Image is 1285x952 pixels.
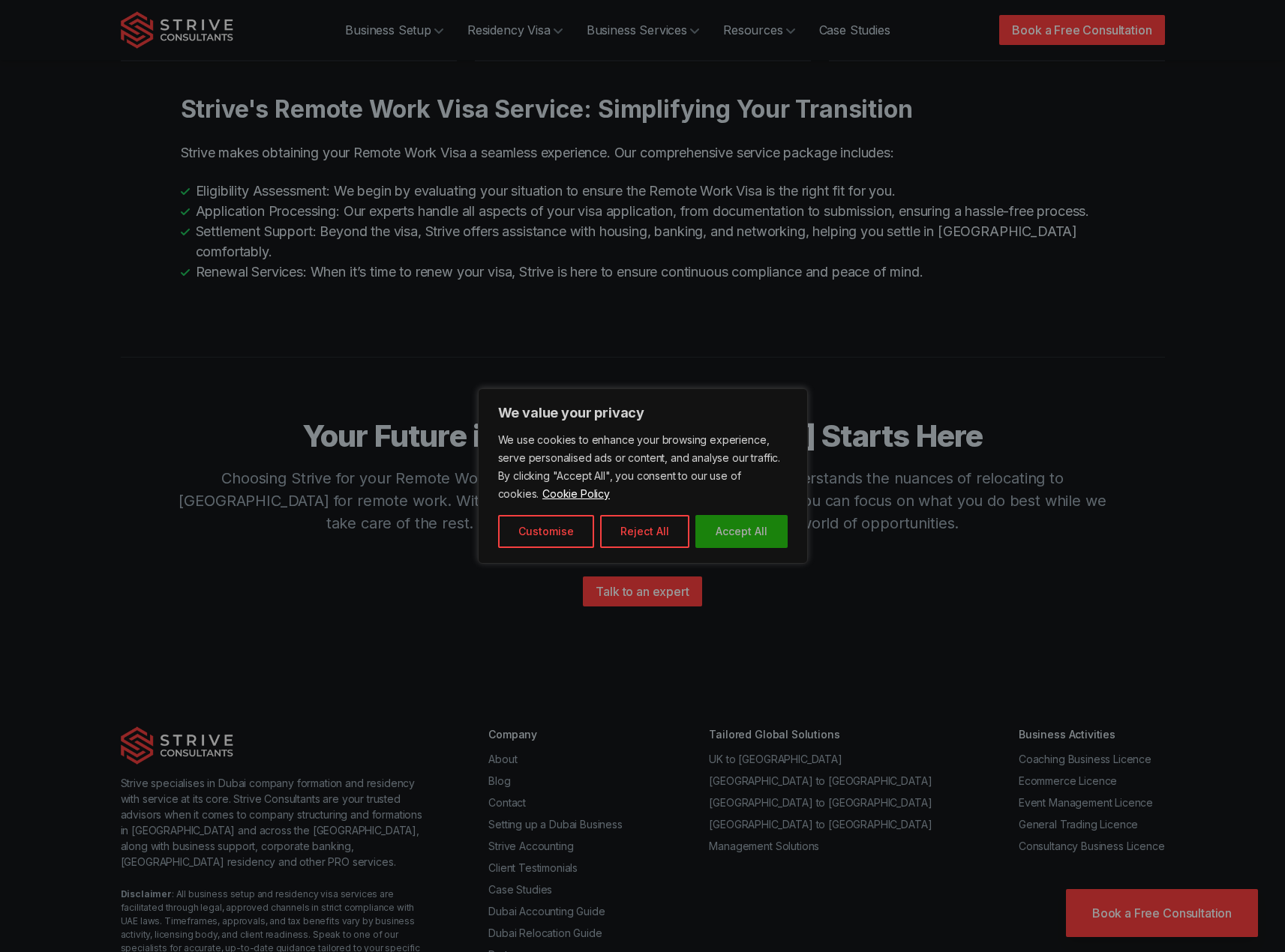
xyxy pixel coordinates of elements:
button: Reject All [600,515,689,548]
button: Customise [498,515,594,548]
div: We value your privacy [478,388,808,564]
a: Cookie Policy [542,486,611,501]
p: We use cookies to enhance your browsing experience, serve personalised ads or content, and analys... [498,431,788,503]
p: We value your privacy [498,404,788,422]
button: Accept All [695,515,788,548]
